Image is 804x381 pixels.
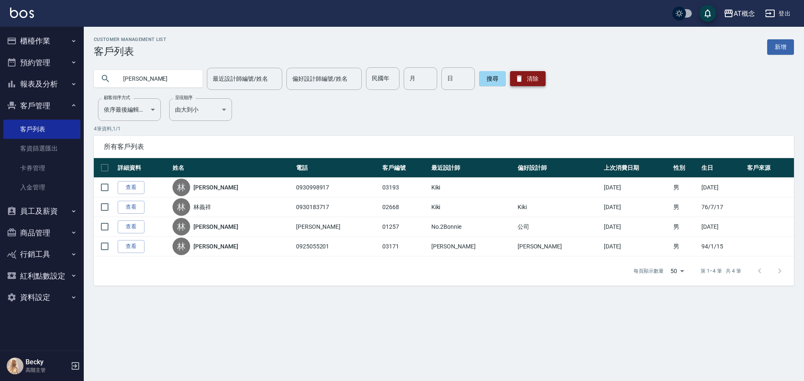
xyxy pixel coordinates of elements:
td: 男 [671,178,699,197]
th: 性別 [671,158,699,178]
td: 男 [671,217,699,237]
th: 生日 [699,158,745,178]
th: 電話 [294,158,380,178]
button: 行銷工具 [3,243,80,265]
button: 員工及薪資 [3,200,80,222]
td: [DATE] [602,197,671,217]
th: 上次消費日期 [602,158,671,178]
div: 林 [173,238,190,255]
a: 入金管理 [3,178,80,197]
p: 每頁顯示數量 [634,267,664,275]
td: 02668 [380,197,429,217]
button: AT概念 [720,5,758,22]
a: 林義祥 [193,203,211,211]
a: 客資篩選匯出 [3,139,80,158]
td: 男 [671,197,699,217]
td: 94/1/15 [699,237,745,256]
td: 03193 [380,178,429,197]
button: 紅利點數設定 [3,265,80,287]
label: 顧客排序方式 [104,95,130,101]
button: 清除 [510,71,546,86]
img: Person [7,358,23,374]
button: 報表及分析 [3,73,80,95]
div: 林 [173,179,190,196]
button: 客戶管理 [3,95,80,117]
th: 偏好設計師 [515,158,602,178]
h5: Becky [26,358,68,366]
button: 商品管理 [3,222,80,244]
td: [DATE] [699,217,745,237]
th: 姓名 [170,158,294,178]
button: 資料設定 [3,286,80,308]
img: Logo [10,8,34,18]
button: 預約管理 [3,52,80,74]
td: 76/7/17 [699,197,745,217]
a: [PERSON_NAME] [193,222,238,231]
td: Kiki [515,197,602,217]
button: 櫃檯作業 [3,30,80,52]
td: [DATE] [699,178,745,197]
p: 4 筆資料, 1 / 1 [94,125,794,133]
span: 所有客戶列表 [104,143,784,151]
p: 高階主管 [26,366,68,374]
a: 查看 [118,220,144,233]
th: 客戶來源 [745,158,794,178]
td: [PERSON_NAME] [429,237,515,256]
td: [PERSON_NAME] [515,237,602,256]
td: [PERSON_NAME] [294,217,380,237]
a: 查看 [118,240,144,253]
td: Kiki [429,178,515,197]
p: 第 1–4 筆 共 4 筆 [701,267,741,275]
td: [DATE] [602,178,671,197]
button: 登出 [762,6,794,21]
a: 客戶列表 [3,120,80,139]
td: [DATE] [602,237,671,256]
a: [PERSON_NAME] [193,183,238,192]
button: save [699,5,716,22]
a: 查看 [118,181,144,194]
td: No.2Bonnie [429,217,515,237]
a: [PERSON_NAME] [193,242,238,251]
th: 詳細資料 [116,158,170,178]
td: 0930998917 [294,178,380,197]
h2: Customer Management List [94,37,166,42]
div: 林 [173,198,190,216]
div: 林 [173,218,190,235]
div: AT概念 [734,8,755,19]
div: 依序最後編輯時間 [98,98,161,121]
h3: 客戶列表 [94,46,166,57]
button: 搜尋 [479,71,506,86]
td: 03171 [380,237,429,256]
a: 查看 [118,201,144,214]
td: 01257 [380,217,429,237]
td: 男 [671,237,699,256]
td: 0930183717 [294,197,380,217]
label: 呈現順序 [175,95,193,101]
a: 卡券管理 [3,159,80,178]
td: 0925055201 [294,237,380,256]
td: Kiki [429,197,515,217]
div: 由大到小 [169,98,232,121]
th: 最近設計師 [429,158,515,178]
div: 50 [667,260,687,282]
td: 公司 [515,217,602,237]
td: [DATE] [602,217,671,237]
input: 搜尋關鍵字 [117,67,196,90]
th: 客戶編號 [380,158,429,178]
a: 新增 [767,39,794,55]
